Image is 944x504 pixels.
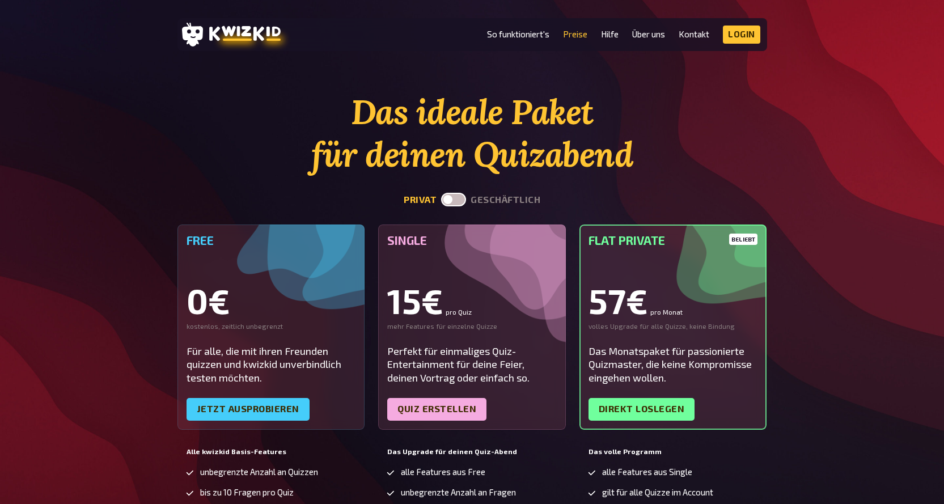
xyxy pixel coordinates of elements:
a: Direkt loslegen [589,398,695,421]
span: unbegrenzte Anzahl an Quizzen [200,467,318,477]
div: kostenlos, zeitlich unbegrenzt [187,322,356,331]
a: Über uns [632,29,665,39]
h5: Flat Private [589,234,758,247]
div: Perfekt für einmaliges Quiz-Entertainment für deine Feier, deinen Vortrag oder einfach so. [387,345,557,384]
div: 0€ [187,283,356,317]
span: unbegrenzte Anzahl an Fragen [401,488,516,497]
a: So funktioniert's [487,29,549,39]
a: Preise [563,29,587,39]
div: volles Upgrade für alle Quizze, keine Bindung [589,322,758,331]
span: gilt für alle Quizze im Account [602,488,713,497]
a: Jetzt ausprobieren [187,398,310,421]
h5: Das Upgrade für deinen Quiz-Abend [387,448,557,456]
span: alle Features aus Free [401,467,485,477]
small: pro Monat [650,308,683,315]
small: pro Quiz [446,308,472,315]
span: bis zu 10 Fragen pro Quiz [200,488,294,497]
span: alle Features aus Single [602,467,692,477]
button: privat [404,194,437,205]
h1: Das ideale Paket für deinen Quizabend [177,91,767,176]
div: 57€ [589,283,758,317]
h5: Alle kwizkid Basis-Features [187,448,356,456]
a: Quiz erstellen [387,398,486,421]
h5: Free [187,234,356,247]
a: Kontakt [679,29,709,39]
div: Für alle, die mit ihren Freunden quizzen und kwizkid unverbindlich testen möchten. [187,345,356,384]
h5: Single [387,234,557,247]
button: geschäftlich [471,194,540,205]
a: Login [723,26,760,44]
div: mehr Features für einzelne Quizze [387,322,557,331]
h5: Das volle Programm [589,448,758,456]
div: Das Monatspaket für passionierte Quizmaster, die keine Kompromisse eingehen wollen. [589,345,758,384]
div: 15€ [387,283,557,317]
a: Hilfe [601,29,619,39]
